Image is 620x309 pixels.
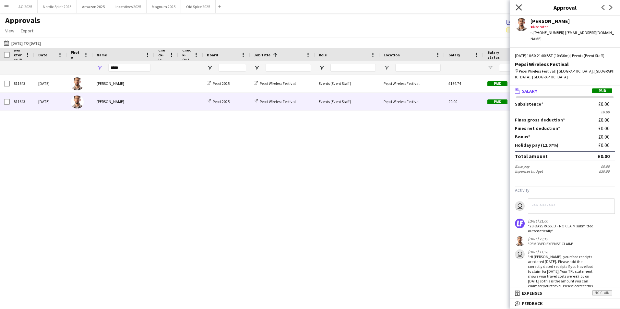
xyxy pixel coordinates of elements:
[528,219,595,223] div: [DATE] 21:00
[71,96,84,109] img: Marco Battaglia
[515,117,565,123] label: Fines gross deduction
[531,30,615,41] div: t. [PHONE_NUMBER] | [EMAIL_ADDRESS][DOMAIN_NAME]
[510,86,620,96] mat-expansion-panel-header: SalaryPaid
[507,27,536,32] span: 22
[592,88,612,93] span: Paid
[395,64,441,72] input: Location Filter Input
[213,99,230,104] span: Pepsi 2025
[598,142,615,148] div: £0.00
[522,88,537,94] span: Salary
[260,81,296,86] span: Pepsi Wireless Festival
[448,99,457,104] span: £0.00
[254,65,260,71] button: Open Filter Menu
[97,65,102,71] button: Open Filter Menu
[330,64,376,72] input: Role Filter Input
[207,81,230,86] a: Pepsi 2025
[384,52,400,57] span: Location
[598,134,615,140] div: £0.00
[34,93,67,110] div: [DATE]
[508,20,525,24] span: Approved
[93,93,154,110] div: [PERSON_NAME]
[515,219,525,228] img: logo.png
[515,249,525,259] app-user-avatar: Sylvia Murray
[13,0,38,13] button: AO 2025
[182,48,191,62] span: Check-Out
[93,74,154,92] div: [PERSON_NAME]
[599,169,615,174] div: £30.00
[515,109,615,114] div: £0.00
[528,249,595,254] div: [DATE] 11:58
[515,169,543,174] div: Expenses budget
[38,0,77,13] button: Nordic Spirit 2025
[213,81,230,86] span: Pepsi 2025
[487,65,493,71] button: Open Filter Menu
[38,52,47,57] span: Date
[510,299,620,308] mat-expansion-panel-header: Feedback
[522,290,542,296] span: Expenses
[601,164,615,169] div: £0.00
[499,64,519,72] input: Salary status Filter Input
[158,48,167,62] span: Check-In
[3,27,17,35] a: View
[528,254,595,298] div: "Hi [PERSON_NAME], your food receipts are dated [DATE]. Please add the correctly dated receipts i...
[598,153,610,159] div: £0.00
[181,0,216,13] button: Old Spice 2025
[10,74,34,92] div: 811643
[510,288,620,298] mat-expansion-panel-header: ExpensesNo claim
[515,134,530,140] label: Bonus
[515,236,525,246] app-user-avatar: Marco Battaglia
[315,93,380,110] div: Events (Event Staff)
[528,223,595,233] div: "28-DAYS PASSED - NO CLAIM submitted automatically"
[380,93,445,110] div: Pepsi Wireless Festival
[319,65,325,71] button: Open Filter Menu
[3,39,42,47] button: [DATE] to [DATE]
[515,68,615,80] div: Pepsi Wireless Festival | [GEOGRAPHIC_DATA], [GEOGRAPHIC_DATA], [GEOGRAPHIC_DATA]
[108,64,150,72] input: Name Filter Input
[18,27,36,35] a: Export
[515,125,560,131] label: Fines net deduction
[598,125,615,131] div: £0.00
[97,52,107,57] span: Name
[260,99,296,104] span: Pepsi Wireless Festival
[515,53,615,59] div: [DATE] 10:30-21:00 BST (10h30m) | Events (Event Staff)
[528,241,574,246] div: "REMOVED EXPENSE CLAIM"
[487,81,507,86] span: Paid
[14,48,23,62] span: Workforce ID
[110,0,147,13] button: Incentives 2025
[448,52,460,57] span: Salary
[254,52,270,57] span: Job Title
[384,65,389,71] button: Open Filter Menu
[147,0,181,13] button: Magnum 2025
[71,50,81,60] span: Photo
[77,0,110,13] button: Amazon 2025
[510,3,620,12] h3: Approval
[315,74,380,92] div: Events (Event Staff)
[5,28,14,34] span: View
[515,101,543,107] label: Subsistence
[207,65,213,71] button: Open Filter Menu
[380,74,445,92] div: Pepsi Wireless Festival
[592,291,612,295] span: No claim
[507,19,552,25] span: 14 of 2461
[598,117,615,123] div: £0.00
[528,236,574,241] div: [DATE] 23:19
[515,164,530,169] div: Base pay
[254,81,296,86] a: Pepsi Wireless Festival
[21,28,33,34] span: Export
[10,93,34,110] div: 811643
[219,64,246,72] input: Board Filter Input
[448,81,461,86] span: £164.74
[266,64,311,72] input: Job Title Filter Input
[515,153,548,159] div: Total amount
[207,52,218,57] span: Board
[319,52,327,57] span: Role
[254,99,296,104] a: Pepsi Wireless Festival
[487,99,507,104] span: Paid
[531,18,615,24] div: [PERSON_NAME]
[515,61,615,67] div: Pepsi Wireless Festival
[531,24,615,30] div: Not rated
[515,187,615,193] h3: Activity
[598,101,615,107] div: £0.00
[522,301,543,306] span: Feedback
[207,99,230,104] a: Pepsi 2025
